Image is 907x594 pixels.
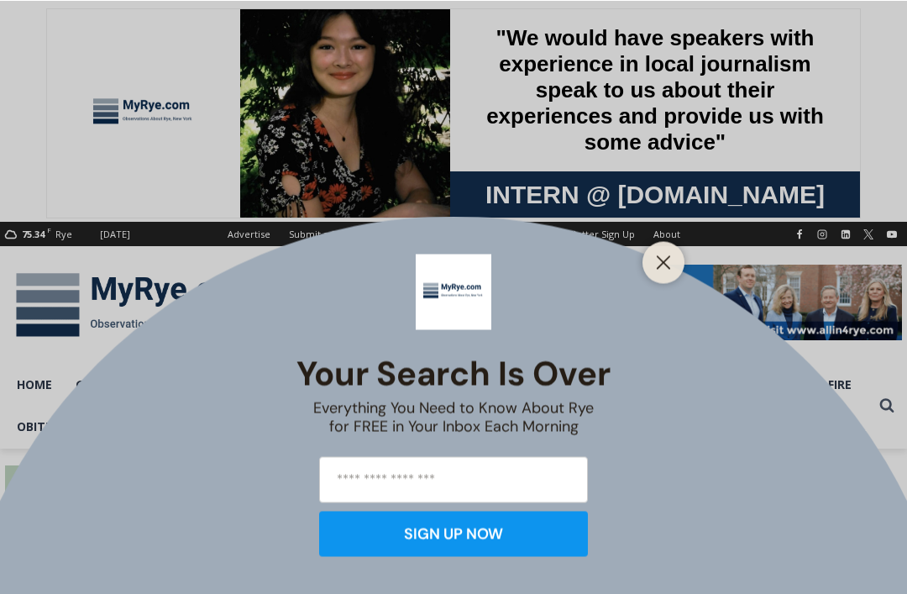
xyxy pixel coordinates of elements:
span: Open Tues. - Sun. [PHONE_NUMBER] [5,173,165,237]
div: "[PERSON_NAME]'s draw is the fine variety of pristine raw fish kept on hand" [172,105,239,201]
a: Open Tues. - Sun. [PHONE_NUMBER] [1,169,169,209]
div: "We would have speakers with experience in local journalism speak to us about their experiences a... [424,1,794,163]
a: Intern @ [DOMAIN_NAME] [404,163,814,209]
span: Intern @ [DOMAIN_NAME] [439,167,779,205]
